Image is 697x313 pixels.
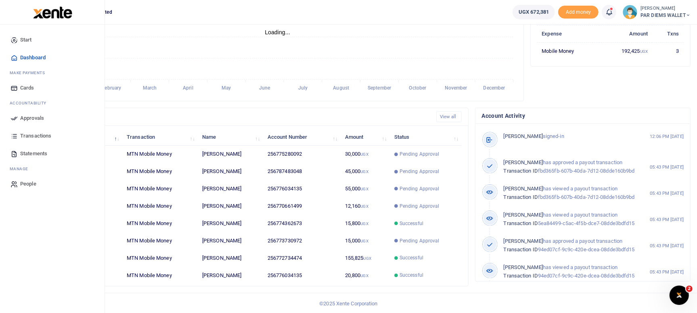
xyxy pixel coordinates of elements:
tspan: November [445,85,468,91]
small: UGX [361,169,368,174]
small: 05:43 PM [DATE] [650,242,684,249]
td: 256775280092 [263,146,341,163]
li: M [6,67,98,79]
span: PAR DIEMS WALLET [640,12,691,19]
span: People [20,180,36,188]
tspan: March [143,85,157,91]
td: MTN Mobile Money [122,198,198,215]
small: UGX [361,187,368,191]
small: [PERSON_NAME] [640,5,691,12]
span: Pending Approval [400,185,440,192]
li: Wallet ballance [509,5,558,19]
a: Dashboard [6,49,98,67]
td: MTN Mobile Money [122,215,198,232]
th: Amount [599,25,652,43]
small: UGX [361,152,368,156]
span: Pending Approval [400,150,440,158]
td: 256770661499 [263,198,341,215]
td: 256773730972 [263,232,341,250]
small: UGX [361,221,368,226]
td: MTN Mobile Money [122,232,198,250]
th: Amount: activate to sort column ascending [341,128,390,146]
th: Status: activate to sort column ascending [390,128,462,146]
span: Transaction ID [504,220,538,226]
a: Start [6,31,98,49]
span: [PERSON_NAME] [504,212,543,218]
small: 05:43 PM [DATE] [650,190,684,197]
span: countability [16,100,46,106]
span: Transactions [20,132,51,140]
span: Transaction ID [504,246,538,252]
td: 256787483048 [263,163,341,180]
span: Start [20,36,32,44]
th: Account Number: activate to sort column ascending [263,128,341,146]
small: UGX [361,204,368,209]
td: 155,825 [341,249,390,267]
td: 15,800 [341,215,390,232]
a: logo-small logo-large logo-large [32,9,72,15]
span: Cards [20,84,34,92]
td: 256776034135 [263,180,341,198]
td: MTN Mobile Money [122,180,198,198]
td: 45,000 [341,163,390,180]
a: Approvals [6,109,98,127]
span: [PERSON_NAME] [504,238,543,244]
a: profile-user [PERSON_NAME] PAR DIEMS WALLET [623,5,691,19]
small: UGX [361,239,368,243]
span: Statements [20,150,47,158]
p: has viewed a payout transaction 5ea84499-c5ac-4f5b-dce7-08dde3bdfd15 [504,211,639,228]
td: [PERSON_NAME] [198,215,263,232]
td: MTN Mobile Money [122,146,198,163]
span: Transaction ID [504,194,538,200]
a: UGX 672,381 [513,5,555,19]
small: UGX [364,256,371,261]
td: [PERSON_NAME] [198,198,263,215]
tspan: April [183,85,193,91]
td: 256774362673 [263,215,341,232]
span: 2 [686,286,693,292]
span: [PERSON_NAME] [504,133,543,139]
td: [PERSON_NAME] [198,146,263,163]
p: signed-in [504,132,639,141]
tspan: August [333,85,349,91]
a: Add money [558,8,599,15]
tspan: February [102,85,121,91]
td: MTN Mobile Money [122,267,198,284]
small: 05:43 PM [DATE] [650,164,684,171]
td: [PERSON_NAME] [198,267,263,284]
span: Successful [400,254,423,261]
span: Pending Approval [400,168,440,175]
p: has viewed a payout transaction fbd365fb-607b-40da-7d12-08dde160b9bd [504,185,639,202]
td: 55,000 [341,180,390,198]
span: Successful [400,271,423,279]
td: 192,425 [599,42,652,59]
a: People [6,175,98,193]
p: has viewed a payout transaction 94ed07cf-9c9c-420e-dcea-08dde3bdfd15 [504,263,639,280]
p: has approved a payout transaction 94ed07cf-9c9c-420e-dcea-08dde3bdfd15 [504,237,639,254]
span: Pending Approval [400,237,440,244]
span: [PERSON_NAME] [504,159,543,165]
td: MTN Mobile Money [122,163,198,180]
a: Cards [6,79,98,97]
th: Transaction: activate to sort column ascending [122,128,198,146]
td: MTN Mobile Money [122,249,198,267]
td: 256776034135 [263,267,341,284]
span: Dashboard [20,54,46,62]
span: ake Payments [14,70,45,76]
td: 15,000 [341,232,390,250]
li: Toup your wallet [558,6,599,19]
td: [PERSON_NAME] [198,163,263,180]
tspan: September [368,85,391,91]
td: [PERSON_NAME] [198,249,263,267]
small: 05:43 PM [DATE] [650,269,684,275]
p: has approved a payout transaction fbd365fb-607b-40da-7d12-08dde160b9bd [504,159,639,175]
tspan: October [409,85,427,91]
tspan: June [259,85,270,91]
td: [PERSON_NAME] [198,232,263,250]
iframe: Intercom live chat [670,286,689,305]
a: Transactions [6,127,98,145]
tspan: July [298,85,308,91]
th: Name: activate to sort column ascending [198,128,263,146]
span: anage [14,166,29,172]
tspan: May [222,85,231,91]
